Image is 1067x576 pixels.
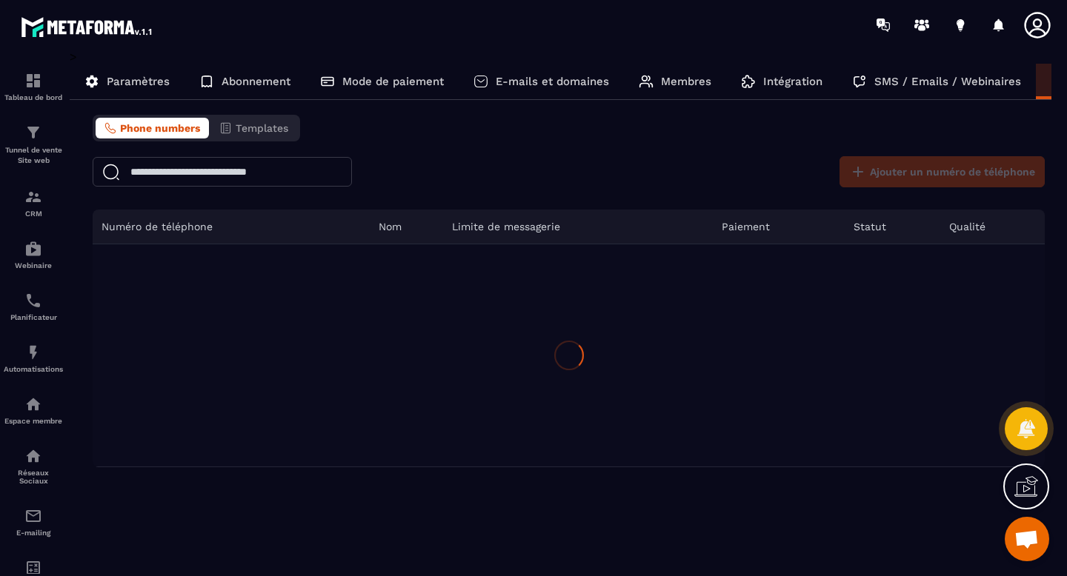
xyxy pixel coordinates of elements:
[210,118,297,138] button: Templates
[24,447,42,465] img: social-network
[24,395,42,413] img: automations
[4,469,63,485] p: Réseaux Sociaux
[24,240,42,258] img: automations
[24,188,42,206] img: formation
[70,50,1052,467] div: >
[4,177,63,229] a: formationformationCRM
[763,75,822,88] p: Intégration
[24,72,42,90] img: formation
[107,75,170,88] p: Paramètres
[4,281,63,332] a: schedulerschedulerPlanificateur
[874,75,1021,88] p: SMS / Emails / Webinaires
[661,75,711,88] p: Membres
[4,529,63,537] p: E-mailing
[4,332,63,384] a: automationsautomationsAutomatisations
[370,210,443,244] th: Nom
[24,344,42,361] img: automations
[120,122,200,134] span: Phone numbers
[443,210,714,244] th: Limite de messagerie
[940,210,1045,244] th: Qualité
[24,124,42,141] img: formation
[236,122,288,134] span: Templates
[4,436,63,496] a: social-networksocial-networkRéseaux Sociaux
[4,496,63,548] a: emailemailE-mailing
[4,145,63,166] p: Tunnel de vente Site web
[4,365,63,373] p: Automatisations
[4,384,63,436] a: automationsautomationsEspace membre
[21,13,154,40] img: logo
[96,118,209,138] button: Phone numbers
[24,507,42,525] img: email
[4,210,63,218] p: CRM
[342,75,444,88] p: Mode de paiement
[4,417,63,425] p: Espace membre
[845,210,940,244] th: Statut
[4,61,63,113] a: formationformationTableau de bord
[4,261,63,269] p: Webinaire
[1005,517,1049,561] div: Ouvrir le chat
[4,313,63,321] p: Planificateur
[222,75,290,88] p: Abonnement
[4,113,63,177] a: formationformationTunnel de vente Site web
[24,292,42,309] img: scheduler
[4,229,63,281] a: automationsautomationsWebinaire
[4,93,63,101] p: Tableau de bord
[93,210,370,244] th: Numéro de téléphone
[496,75,609,88] p: E-mails et domaines
[713,210,845,244] th: Paiement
